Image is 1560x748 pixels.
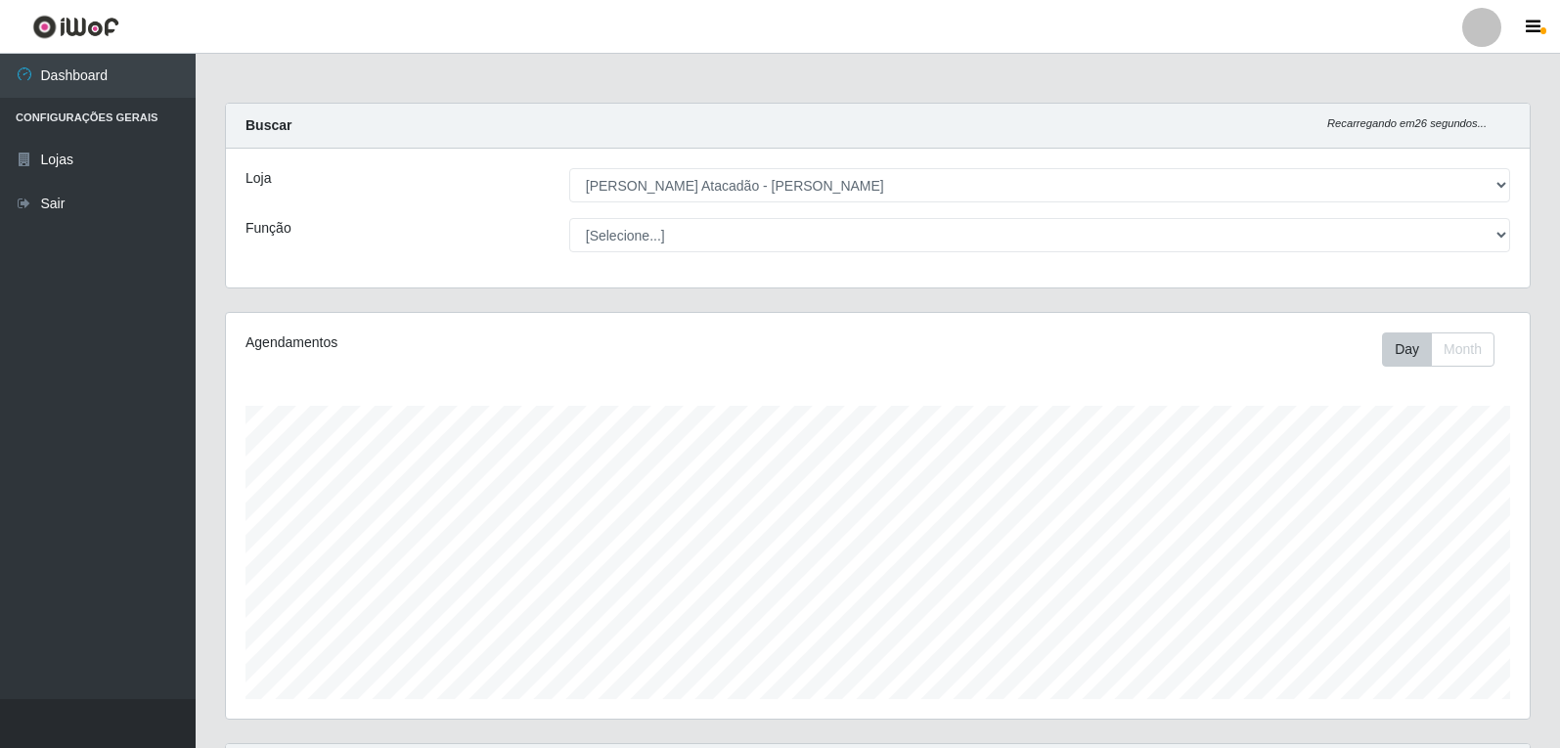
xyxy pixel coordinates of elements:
div: Agendamentos [245,332,755,353]
div: First group [1382,332,1494,367]
label: Função [245,218,291,239]
div: Toolbar with button groups [1382,332,1510,367]
img: CoreUI Logo [32,15,119,39]
button: Day [1382,332,1432,367]
i: Recarregando em 26 segundos... [1327,117,1487,129]
label: Loja [245,168,271,189]
strong: Buscar [245,117,291,133]
button: Month [1431,332,1494,367]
